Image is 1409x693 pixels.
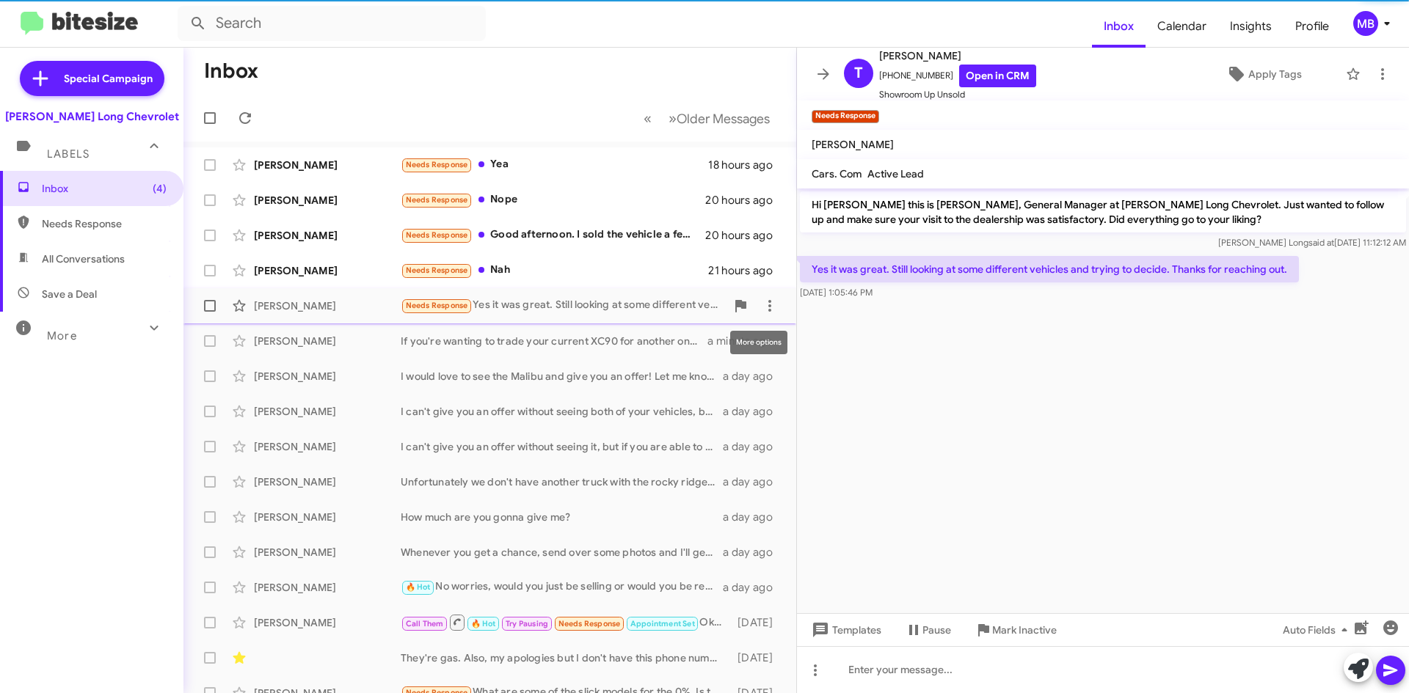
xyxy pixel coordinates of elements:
[879,87,1036,102] span: Showroom Up Unsold
[707,334,784,348] div: a minute ago
[723,510,784,524] div: a day ago
[254,439,401,454] div: [PERSON_NAME]
[254,615,401,630] div: [PERSON_NAME]
[730,331,787,354] div: More options
[254,545,401,560] div: [PERSON_NAME]
[797,617,893,643] button: Templates
[401,156,708,173] div: Yea
[401,439,723,454] div: I can't give you an offer without seeing it, but if you are able to stop I can give you an apprai...
[800,191,1406,232] p: Hi [PERSON_NAME] this is [PERSON_NAME], General Manager at [PERSON_NAME] Long Chevrolet. Just wan...
[1218,237,1406,248] span: [PERSON_NAME] Long [DATE] 11:12:12 AM
[506,619,548,628] span: Try Pausing
[406,230,468,240] span: Needs Response
[401,227,705,243] div: Good afternoon. I sold the vehicle a few months ago. Thank you!
[401,545,723,560] div: Whenever you get a chance, send over some photos and I'll get you a rough estimate. However, the ...
[47,147,90,161] span: Labels
[401,510,723,524] div: How much are you gonna give me?
[401,404,723,419] div: I can't give you an offer without seeing both of your vehicles, but please let me know when would...
[708,263,784,278] div: 21 hours ago
[723,439,784,454] div: a day ago
[879,47,1036,65] span: [PERSON_NAME]
[1353,11,1378,36] div: MB
[723,369,784,384] div: a day ago
[959,65,1036,87] a: Open in CRM
[879,65,1036,87] span: [PHONE_NUMBER]
[1146,5,1218,48] a: Calendar
[178,6,486,41] input: Search
[401,474,723,489] div: Unfortunately we don't have another truck with the rocky ridge package, but we have quite a few o...
[1283,617,1353,643] span: Auto Fields
[636,103,779,133] nav: Page navigation example
[1341,11,1393,36] button: MB
[401,262,708,279] div: Nah
[644,109,652,128] span: «
[730,615,784,630] div: [DATE]
[630,619,695,628] span: Appointment Set
[406,160,468,169] span: Needs Response
[723,580,784,595] div: a day ago
[42,287,97,301] span: Save a Deal
[254,158,401,172] div: [PERSON_NAME]
[705,228,784,243] div: 20 hours ago
[723,404,784,419] div: a day ago
[153,181,167,196] span: (4)
[64,71,153,86] span: Special Campaign
[204,59,258,83] h1: Inbox
[406,619,444,628] span: Call Them
[254,369,401,384] div: [PERSON_NAME]
[800,256,1299,282] p: Yes it was great. Still looking at some different vehicles and trying to decide. Thanks for reach...
[1271,617,1365,643] button: Auto Fields
[677,111,770,127] span: Older Messages
[669,109,677,128] span: »
[708,158,784,172] div: 18 hours ago
[867,167,924,180] span: Active Lead
[1284,5,1341,48] a: Profile
[254,298,401,313] div: [PERSON_NAME]
[254,193,401,208] div: [PERSON_NAME]
[800,287,873,298] span: [DATE] 1:05:46 PM
[254,580,401,595] div: [PERSON_NAME]
[401,191,705,208] div: Nope
[723,474,784,489] div: a day ago
[42,216,167,231] span: Needs Response
[1188,61,1339,87] button: Apply Tags
[254,474,401,489] div: [PERSON_NAME]
[1092,5,1146,48] a: Inbox
[812,167,862,180] span: Cars. Com
[401,334,707,348] div: If you're wanting to trade your current XC90 for another one, we would have an option for you.
[42,252,125,266] span: All Conversations
[254,263,401,278] div: [PERSON_NAME]
[558,619,621,628] span: Needs Response
[254,228,401,243] div: [PERSON_NAME]
[406,582,431,592] span: 🔥 Hot
[406,195,468,205] span: Needs Response
[723,545,784,560] div: a day ago
[254,334,401,348] div: [PERSON_NAME]
[1308,237,1334,248] span: said at
[20,61,164,96] a: Special Campaign
[660,103,779,133] button: Next
[47,329,77,342] span: More
[401,613,730,631] div: Ok sounds good. Thanks
[401,650,730,665] div: They're gas. Also, my apologies but I don't have this phone number saved. Who am I speaking with?
[893,617,963,643] button: Pause
[809,617,881,643] span: Templates
[1248,61,1302,87] span: Apply Tags
[963,617,1068,643] button: Mark Inactive
[1218,5,1284,48] a: Insights
[705,193,784,208] div: 20 hours ago
[401,297,726,314] div: Yes it was great. Still looking at some different vehicles and trying to decide. Thanks for reach...
[992,617,1057,643] span: Mark Inactive
[406,301,468,310] span: Needs Response
[254,510,401,524] div: [PERSON_NAME]
[635,103,660,133] button: Previous
[406,265,468,275] span: Needs Response
[922,617,951,643] span: Pause
[42,181,167,196] span: Inbox
[854,62,863,85] span: T
[5,109,179,124] div: [PERSON_NAME] Long Chevrolet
